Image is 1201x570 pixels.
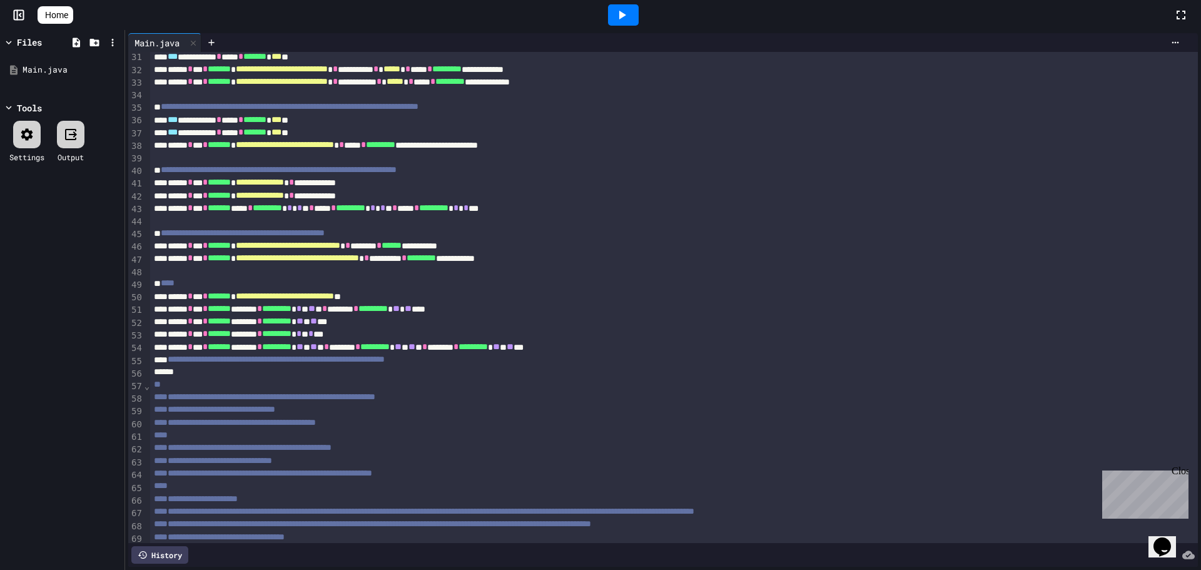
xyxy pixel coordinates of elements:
div: 42 [128,191,144,203]
div: 55 [128,355,144,368]
div: 60 [128,419,144,431]
div: 45 [128,228,144,241]
div: 68 [128,521,144,533]
div: 63 [128,457,144,469]
div: 44 [128,216,144,228]
span: Home [45,9,68,21]
div: 35 [128,102,144,115]
iframe: chat widget [1097,466,1188,519]
div: 54 [128,342,144,355]
div: 69 [128,533,144,546]
div: 40 [128,165,144,178]
div: Main.java [128,33,201,52]
span: Fold line [144,381,150,391]
div: Chat with us now!Close [5,5,86,79]
div: 65 [128,482,144,495]
div: 62 [128,444,144,456]
div: 51 [128,304,144,317]
div: 67 [128,507,144,520]
div: 33 [128,77,144,89]
div: 53 [128,330,144,342]
div: Main.java [128,36,186,49]
div: Output [58,151,84,163]
div: 39 [128,153,144,165]
div: 47 [128,254,144,267]
div: 37 [128,128,144,140]
div: 32 [128,64,144,77]
div: History [131,546,188,564]
div: Settings [9,151,44,163]
div: 43 [128,203,144,216]
div: 31 [128,51,144,64]
div: 49 [128,279,144,292]
div: 66 [128,495,144,507]
div: 46 [128,241,144,253]
div: 34 [128,89,144,102]
div: 57 [128,380,144,393]
div: 36 [128,115,144,127]
a: Home [38,6,73,24]
div: 41 [128,178,144,190]
div: 64 [128,469,144,482]
div: 48 [128,267,144,279]
div: Tools [17,101,42,115]
div: 50 [128,292,144,304]
div: 61 [128,431,144,444]
div: Main.java [23,64,120,76]
div: 59 [128,405,144,418]
div: 56 [128,368,144,380]
div: 38 [128,140,144,153]
iframe: chat widget [1148,520,1188,557]
div: 52 [128,317,144,330]
div: Files [17,36,42,49]
div: 58 [128,393,144,405]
